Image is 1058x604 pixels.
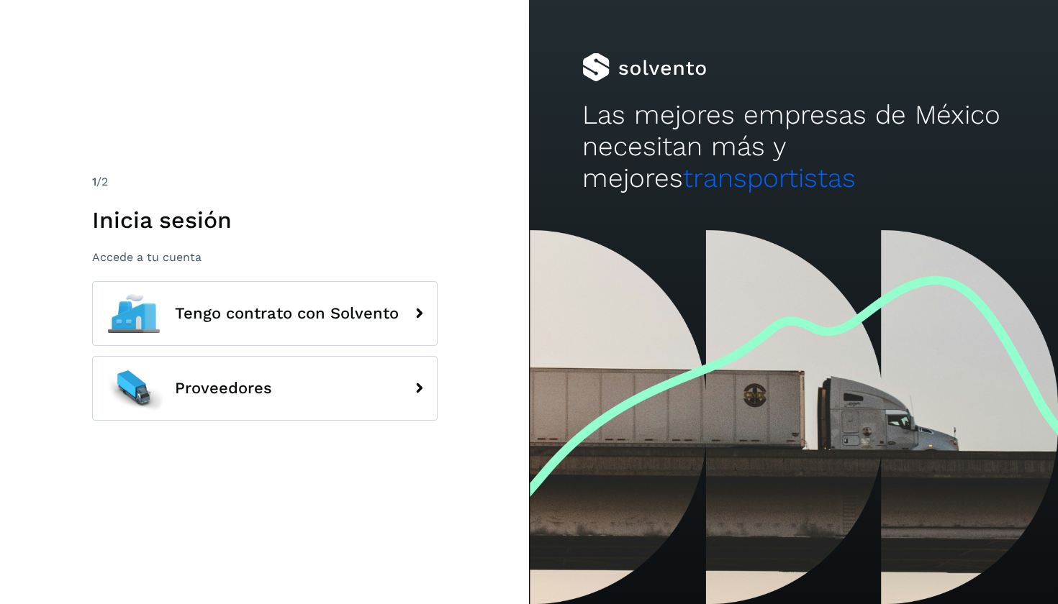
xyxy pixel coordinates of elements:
div: /2 [92,173,438,191]
button: Proveedores [92,356,438,421]
span: transportistas [683,163,856,193]
h2: Las mejores empresas de México necesitan más y mejores [582,99,1005,195]
span: Proveedores [175,380,272,397]
button: Tengo contrato con Solvento [92,281,438,346]
h1: Inicia sesión [92,206,438,234]
p: Accede a tu cuenta [92,250,438,264]
span: Tengo contrato con Solvento [175,305,399,322]
span: 1 [92,175,96,188]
